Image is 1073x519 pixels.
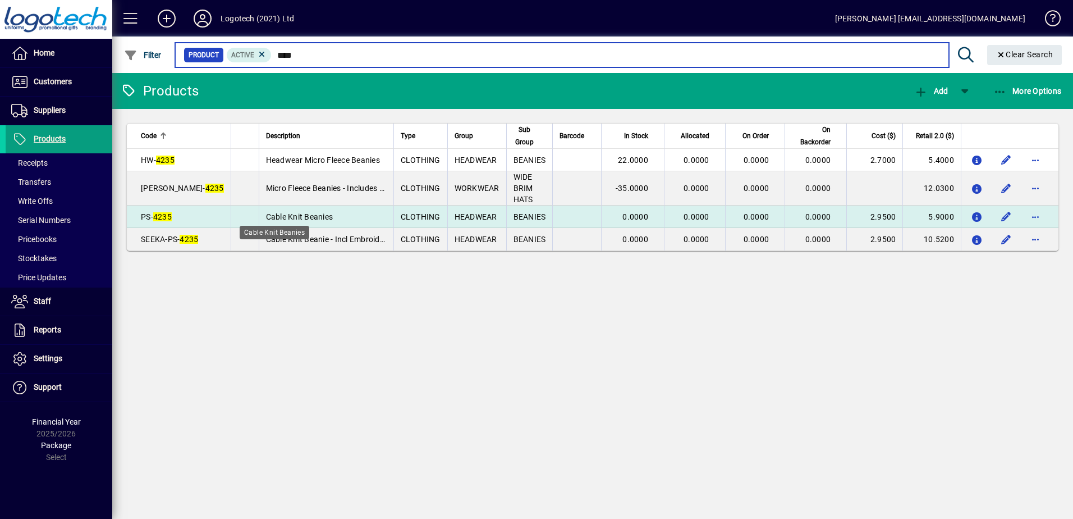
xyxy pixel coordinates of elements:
div: Barcode [560,130,594,142]
span: Cable Knit Beanies [266,212,333,221]
button: Clear [987,45,1062,65]
span: 0.0000 [805,184,831,193]
a: Receipts [6,153,112,172]
div: Description [266,130,387,142]
button: More options [1026,151,1044,169]
span: On Backorder [792,124,831,148]
span: HW- [141,156,175,165]
span: On Order [742,130,769,142]
span: Allocated [681,130,709,142]
span: Staff [34,297,51,306]
span: Micro Fleece Beanies - Includes Embroidery - Centre Front - Jims Mowing [266,184,526,193]
div: On Backorder [792,124,841,148]
span: Home [34,48,54,57]
span: Group [455,130,473,142]
a: Staff [6,288,112,316]
a: Support [6,374,112,402]
a: Suppliers [6,97,112,125]
div: Products [121,82,199,100]
span: 0.0000 [805,156,831,165]
a: Settings [6,345,112,373]
span: PS- [141,212,172,221]
span: 0.0000 [684,235,709,244]
span: 0.0000 [744,156,769,165]
span: 0.0000 [744,235,769,244]
span: BEANIES [513,156,546,165]
span: CLOTHING [401,235,441,244]
td: 2.9500 [846,206,902,228]
div: Sub Group [513,124,546,148]
span: Package [41,441,71,450]
span: Suppliers [34,106,66,115]
span: Settings [34,354,62,363]
a: Pricebooks [6,230,112,249]
button: More options [1026,208,1044,226]
span: 0.0000 [684,212,709,221]
td: 5.4000 [902,149,961,171]
span: Stocktakes [11,254,57,263]
div: Allocated [671,130,719,142]
button: Add [149,8,185,29]
span: More Options [993,86,1062,95]
button: Edit [997,230,1015,248]
span: Customers [34,77,72,86]
a: Reports [6,316,112,344]
span: Product [189,49,219,61]
span: Price Updates [11,273,66,282]
span: Transfers [11,177,51,186]
a: Stocktakes [6,249,112,268]
td: 5.9000 [902,206,961,228]
em: 4235 [153,212,172,221]
span: 0.0000 [684,184,709,193]
em: 4235 [156,156,175,165]
span: SEEKA-PS- [141,235,198,244]
span: [PERSON_NAME]- [141,184,224,193]
em: 4235 [205,184,224,193]
span: Code [141,130,157,142]
div: Group [455,130,499,142]
button: Filter [121,45,164,65]
span: 22.0000 [618,156,648,165]
div: In Stock [608,130,658,142]
span: Financial Year [32,417,81,426]
mat-chip: Activation Status: Active [227,48,272,62]
span: WORKWEAR [455,184,499,193]
div: [PERSON_NAME] [EMAIL_ADDRESS][DOMAIN_NAME] [835,10,1025,28]
span: In Stock [624,130,648,142]
span: Headwear Micro Fleece Beanies [266,156,380,165]
span: Support [34,383,62,391]
span: Write Offs [11,197,53,206]
span: CLOTHING [401,156,441,165]
span: HEADWEAR [455,212,497,221]
span: -35.0000 [616,184,648,193]
td: 12.0300 [902,171,961,206]
div: On Order [732,130,779,142]
span: Receipts [11,158,48,167]
a: Customers [6,68,112,96]
span: CLOTHING [401,212,441,221]
span: Clear Search [996,50,1053,59]
button: Edit [997,151,1015,169]
span: Filter [124,51,162,60]
a: Write Offs [6,192,112,211]
span: Cost ($) [872,130,896,142]
button: More options [1026,230,1044,248]
span: BEANIES [513,235,546,244]
button: Add [911,81,951,101]
span: CLOTHING [401,184,441,193]
button: More options [1026,179,1044,197]
a: Price Updates [6,268,112,287]
span: Barcode [560,130,584,142]
span: Products [34,134,66,143]
span: 0.0000 [684,156,709,165]
span: Description [266,130,300,142]
div: Cable Knit Beanies [240,226,309,239]
a: Home [6,39,112,67]
button: Profile [185,8,221,29]
span: Sub Group [513,124,536,148]
span: WIDE BRIM HATS [513,172,533,204]
span: HEADWEAR [455,235,497,244]
span: Reports [34,325,61,334]
button: Edit [997,179,1015,197]
td: 2.9500 [846,228,902,251]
